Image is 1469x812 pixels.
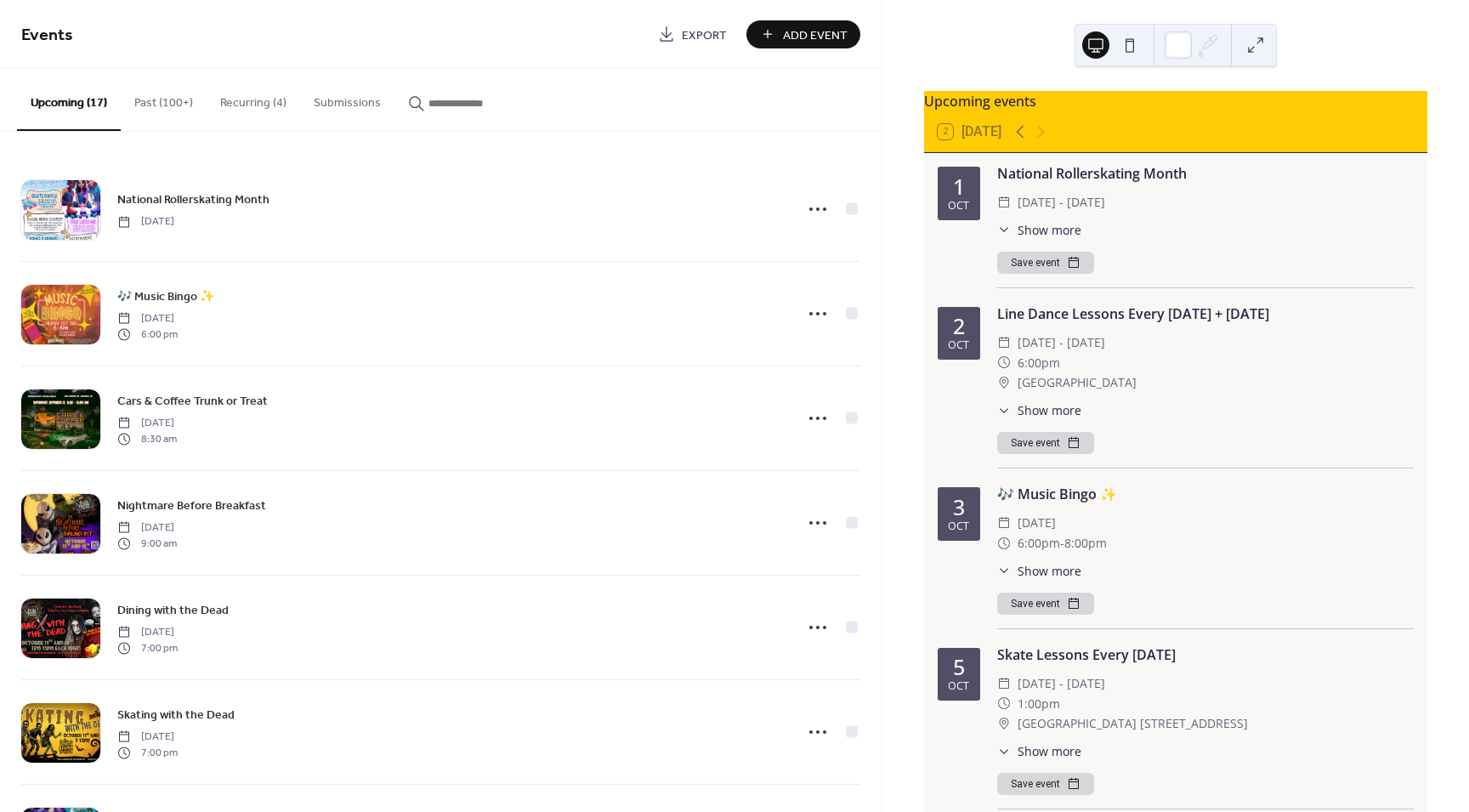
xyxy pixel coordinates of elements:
div: ​ [997,332,1011,353]
a: 🎶 Music Bingo ✨ [117,287,214,306]
div: ​ [997,401,1011,419]
div: 2 [953,315,965,337]
div: Oct [948,201,969,212]
button: Recurring (4) [207,69,300,129]
a: Export [645,20,740,48]
span: Skating with the Dead [117,707,235,724]
div: Oct [948,340,969,351]
span: [DATE] [117,730,178,745]
button: Past (100+) [121,69,207,129]
span: Export [682,26,727,44]
div: ​ [997,372,1011,393]
a: Skating with the Dead [117,705,235,724]
div: ​ [997,221,1011,239]
div: ​ [997,353,1011,373]
button: Add Event [746,20,860,48]
span: 8:30 am [117,431,177,446]
span: [DATE] [1018,513,1056,533]
span: 7:00 pm [117,745,178,760]
button: ​Show more [997,221,1081,239]
div: ​ [997,694,1011,714]
div: Upcoming events [924,91,1427,111]
span: Show more [1018,562,1081,580]
div: 🎶 Music Bingo ✨ [997,484,1414,504]
span: [DATE] - [DATE] [1018,192,1105,213]
div: ​ [997,192,1011,213]
div: Line Dance Lessons Every [DATE] + [DATE] [997,304,1414,324]
span: Events [21,19,73,52]
div: ​ [997,713,1011,734]
span: Nightmare Before Breakfast [117,497,266,515]
button: Submissions [300,69,394,129]
span: Show more [1018,221,1081,239]
button: Save event [997,252,1094,274]
div: ​ [997,742,1011,760]
span: 6:00pm [1018,533,1060,554]
div: 1 [953,176,965,197]
div: ​ [997,513,1011,533]
div: Skate Lessons Every [DATE] [997,644,1414,665]
div: ​ [997,533,1011,554]
button: ​Show more [997,562,1081,580]
a: Dining with the Dead [117,600,229,620]
span: 🎶 Music Bingo ✨ [117,288,214,306]
div: National Rollerskating Month [997,163,1414,184]
button: Upcoming (17) [17,69,121,131]
span: [DATE] [117,311,178,327]
span: National Rollerskating Month [117,191,269,209]
button: ​Show more [997,742,1081,760]
span: Cars & Coffee Trunk or Treat [117,393,268,411]
span: Show more [1018,401,1081,419]
button: ​Show more [997,401,1081,419]
button: Save event [997,432,1094,454]
span: - [1060,533,1064,554]
span: 1:00pm [1018,694,1060,714]
span: 7:00 pm [117,640,178,656]
span: 6:00pm [1018,353,1060,373]
span: [DATE] [117,625,178,640]
div: 3 [953,497,965,518]
span: [DATE] - [DATE] [1018,332,1105,353]
div: ​ [997,673,1011,694]
span: [DATE] [117,214,174,230]
span: Add Event [783,26,848,44]
div: Oct [948,681,969,692]
span: Dining with the Dead [117,602,229,620]
div: ​ [997,562,1011,580]
div: 5 [953,656,965,678]
span: 6:00 pm [117,327,178,342]
span: [GEOGRAPHIC_DATA] [1018,372,1137,393]
div: Oct [948,521,969,532]
span: [DATE] - [DATE] [1018,673,1105,694]
button: Save event [997,593,1094,615]
span: [DATE] [117,520,177,536]
span: Show more [1018,742,1081,760]
span: 8:00pm [1064,533,1107,554]
a: Nightmare Before Breakfast [117,496,266,515]
span: [DATE] [117,416,177,431]
a: National Rollerskating Month [117,190,269,209]
button: Save event [997,773,1094,795]
span: [GEOGRAPHIC_DATA] [STREET_ADDRESS] [1018,713,1248,734]
a: Cars & Coffee Trunk or Treat [117,391,268,411]
span: 9:00 am [117,536,177,551]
